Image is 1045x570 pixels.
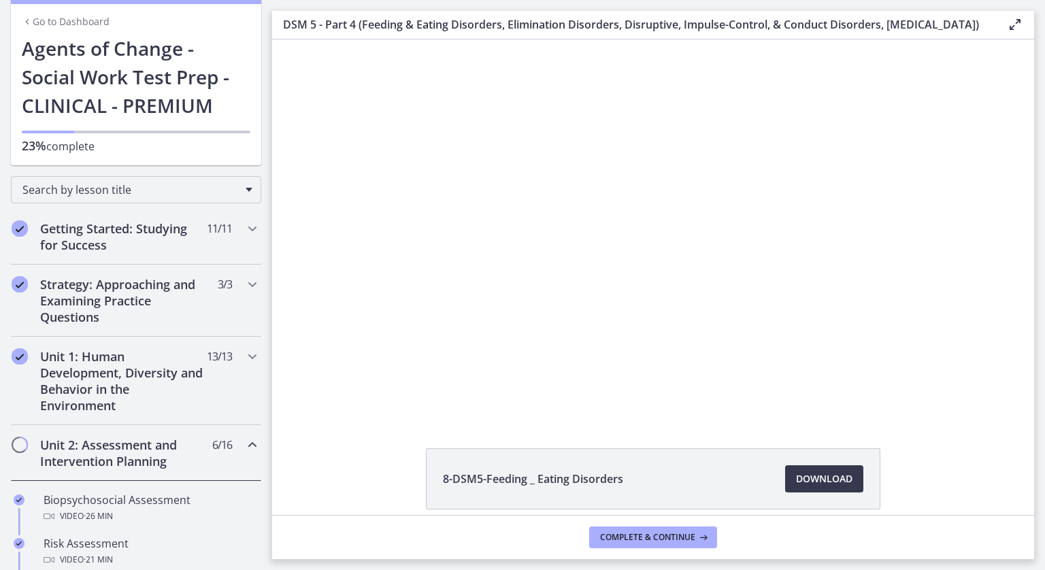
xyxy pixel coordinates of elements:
h2: Strategy: Approaching and Examining Practice Questions [40,276,206,325]
i: Completed [12,276,28,292]
i: Completed [12,348,28,365]
span: 3 / 3 [218,276,232,292]
a: Download [785,465,863,492]
button: Complete & continue [589,526,717,548]
h1: Agents of Change - Social Work Test Prep - CLINICAL - PREMIUM [22,34,250,120]
span: Download [796,471,852,487]
h2: Unit 2: Assessment and Intervention Planning [40,437,206,469]
div: Biopsychosocial Assessment [44,492,256,524]
span: · 21 min [84,552,113,568]
i: Completed [14,538,24,549]
div: Risk Assessment [44,535,256,568]
span: 8-DSM5-Feeding _ Eating Disorders [443,471,623,487]
div: Video [44,552,256,568]
span: Search by lesson title [22,182,239,197]
div: Video [44,508,256,524]
h2: Getting Started: Studying for Success [40,220,206,253]
h3: DSM 5 - Part 4 (Feeding & Eating Disorders, Elimination Disorders, Disruptive, Impulse-Control, &... [283,16,985,33]
i: Completed [12,220,28,237]
div: Search by lesson title [11,176,261,203]
a: Go to Dashboard [22,15,110,29]
iframe: Video Lesson [272,39,1034,417]
span: 11 / 11 [207,220,232,237]
i: Completed [14,494,24,505]
span: 6 / 16 [212,437,232,453]
span: 23% [22,137,46,154]
p: complete [22,137,250,154]
span: · 26 min [84,508,113,524]
span: 13 / 13 [207,348,232,365]
h2: Unit 1: Human Development, Diversity and Behavior in the Environment [40,348,206,414]
span: Complete & continue [600,532,695,543]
